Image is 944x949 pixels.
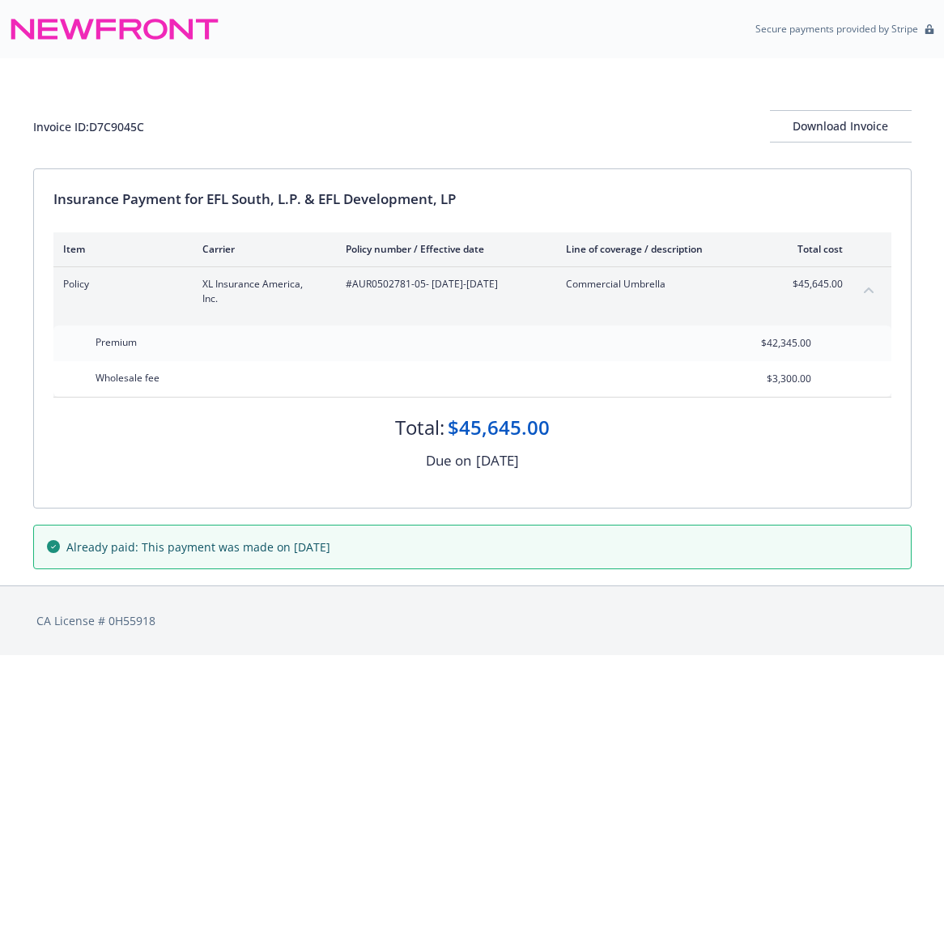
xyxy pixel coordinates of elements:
span: XL Insurance America, Inc. [202,277,320,306]
button: collapse content [856,277,882,303]
div: Policy number / Effective date [346,242,540,256]
span: $45,645.00 [782,277,843,292]
div: PolicyXL Insurance America, Inc.#AUR0502781-05- [DATE]-[DATE]Commercial Umbrella$45,645.00collaps... [53,267,891,316]
span: Wholesale fee [96,371,159,385]
button: Download Invoice [770,110,912,143]
div: CA License # 0H55918 [36,612,908,629]
div: [DATE] [476,450,519,471]
span: Premium [96,335,137,349]
div: Due on [426,450,471,471]
div: Line of coverage / description [566,242,756,256]
span: Commercial Umbrella [566,277,756,292]
div: $45,645.00 [448,414,550,441]
span: #AUR0502781-05 - [DATE]-[DATE] [346,277,540,292]
p: Secure payments provided by Stripe [755,22,918,36]
input: 0.00 [716,367,821,391]
span: Already paid: This payment was made on [DATE] [66,538,330,555]
span: Policy [63,277,176,292]
div: Carrier [202,242,320,256]
input: 0.00 [716,331,821,355]
div: Insurance Payment for EFL South, L.P. & EFL Development, LP [53,189,891,210]
div: Download Invoice [770,111,912,142]
div: Item [63,242,176,256]
div: Total cost [782,242,843,256]
div: Invoice ID: D7C9045C [33,118,144,135]
div: Total: [395,414,444,441]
